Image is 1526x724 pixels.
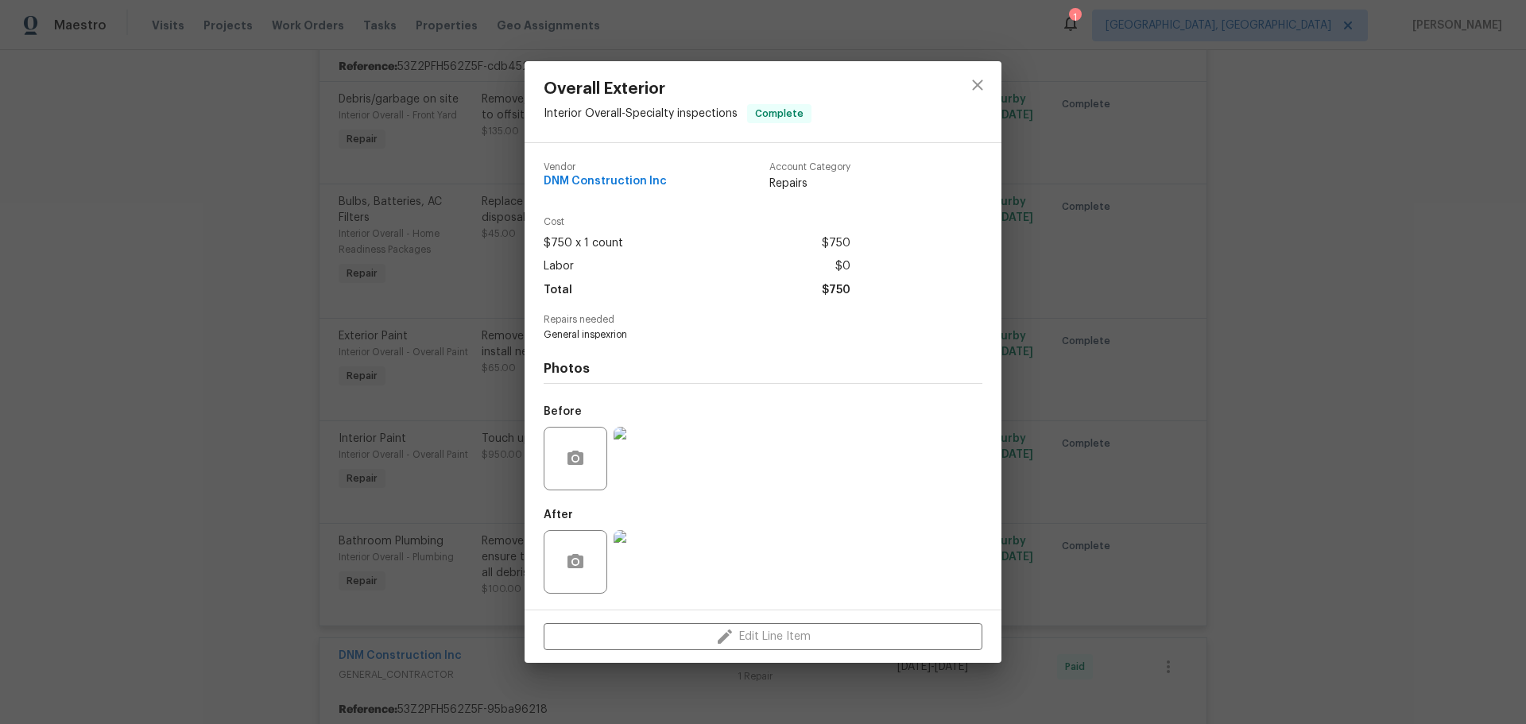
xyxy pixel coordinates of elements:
h5: Before [544,406,582,417]
span: DNM Construction Inc [544,176,667,188]
span: Complete [749,106,810,122]
span: $750 x 1 count [544,232,623,255]
span: Repairs [769,176,850,192]
span: Total [544,279,572,302]
h4: Photos [544,361,982,377]
span: Repairs needed [544,315,982,325]
button: close [959,66,997,104]
span: Vendor [544,162,667,172]
div: 1 [1069,10,1080,25]
span: Labor [544,255,574,278]
span: General inspexrion [544,328,939,342]
span: Cost [544,217,850,227]
span: Account Category [769,162,850,172]
span: $750 [822,279,850,302]
h5: After [544,509,573,521]
span: Overall Exterior [544,80,811,98]
span: $750 [822,232,850,255]
span: Interior Overall - Specialty inspections [544,107,738,118]
span: $0 [835,255,850,278]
